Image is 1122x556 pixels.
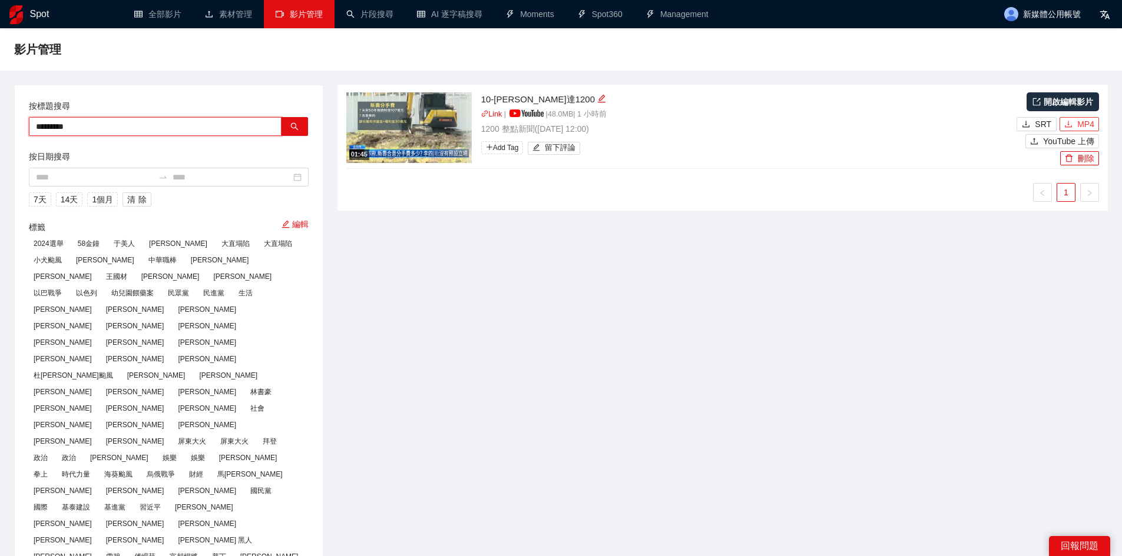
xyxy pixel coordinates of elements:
[208,270,276,283] span: [PERSON_NAME]
[85,451,153,464] span: [PERSON_NAME]
[29,303,97,316] span: [PERSON_NAME]
[29,418,97,431] span: [PERSON_NAME]
[29,192,51,207] button: 7天
[1080,183,1099,202] li: 下一頁
[1086,189,1093,197] span: right
[101,303,169,316] span: [PERSON_NAME]
[29,435,97,448] span: [PERSON_NAME]
[173,402,241,415] span: [PERSON_NAME]
[481,122,1014,135] p: 1200 整點新聞 ( [DATE] 12:00 )
[349,149,369,159] div: 01:45
[29,336,97,349] span: [PERSON_NAME]
[29,517,97,530] span: [PERSON_NAME]
[29,501,52,514] span: 國際
[276,10,284,18] span: video-camera
[173,352,241,365] span: [PERSON_NAME]
[290,122,299,132] span: search
[1057,183,1075,202] li: 1
[1025,134,1099,148] button: uploadYouTube 上傳
[481,141,524,154] span: Add Tag
[29,484,97,497] span: [PERSON_NAME]
[173,517,241,530] span: [PERSON_NAME]
[173,336,241,349] span: [PERSON_NAME]
[73,237,104,250] span: 58金鐘
[1004,7,1018,21] img: avatar
[29,369,118,382] span: 杜[PERSON_NAME]颱風
[1057,184,1075,201] a: 1
[290,9,323,19] span: 影片管理
[173,435,211,448] span: 屏東大火
[509,109,544,117] img: yt_logo_rgb_light.a676ea31.png
[282,220,290,228] span: edit
[246,402,269,415] span: 社會
[29,468,52,481] span: 拳上
[29,99,70,112] label: 按標題搜尋
[1049,536,1110,556] div: 回報問題
[1065,154,1073,164] span: delete
[14,40,61,59] span: 影片管理
[173,385,241,398] span: [PERSON_NAME]
[57,451,81,464] span: 政治
[29,270,97,283] span: [PERSON_NAME]
[71,287,102,299] span: 以色列
[481,92,1014,106] div: 10-[PERSON_NAME]達1200
[173,534,257,547] span: [PERSON_NAME] 黑人
[186,451,210,464] span: 娛樂
[101,484,169,497] span: [PERSON_NAME]
[184,468,208,481] span: 財經
[1080,183,1099,202] button: right
[1035,118,1051,131] span: SRT
[134,9,181,19] a: table全部影片
[646,9,709,19] a: thunderboltManagement
[158,172,168,182] span: to
[100,501,130,514] span: 基進黨
[101,402,169,415] span: [PERSON_NAME]
[1077,118,1094,131] span: MP4
[205,9,252,19] a: upload素材管理
[107,287,158,299] span: 幼兒園餵藥案
[173,418,241,431] span: [PERSON_NAME]
[9,5,23,24] img: logo
[1033,183,1052,202] li: 上一頁
[1039,189,1046,197] span: left
[29,319,97,332] span: [PERSON_NAME]
[346,9,393,19] a: search片段搜尋
[1064,120,1073,129] span: download
[29,451,52,464] span: 政治
[481,109,1014,121] p: | | 48.0 MB | 1 小時前
[163,287,194,299] span: 民眾黨
[597,94,606,103] span: edit
[173,484,241,497] span: [PERSON_NAME]
[186,254,254,267] span: [PERSON_NAME]
[29,254,67,267] span: 小犬颱風
[29,150,70,163] label: 按日期搜尋
[281,117,308,136] button: search
[142,468,180,481] span: 烏俄戰爭
[57,501,95,514] span: 基泰建設
[101,385,169,398] span: [PERSON_NAME]
[29,287,67,299] span: 以巴戰爭
[173,319,241,332] span: [PERSON_NAME]
[578,9,623,19] a: thunderboltSpot360
[101,418,169,431] span: [PERSON_NAME]
[57,468,95,481] span: 時代力量
[135,501,166,514] span: 習近平
[528,142,580,155] button: edit留下評論
[532,144,540,152] span: edit
[87,192,118,207] button: 1個月
[109,237,140,250] span: 于美人
[214,451,282,464] span: [PERSON_NAME]
[123,369,190,382] span: [PERSON_NAME]
[29,385,97,398] span: [PERSON_NAME]
[1060,151,1099,165] button: delete刪除
[137,270,204,283] span: [PERSON_NAME]
[346,92,472,163] img: 6548c074-0a7f-4aea-98c5-ec32c9af05b6.jpg
[101,319,169,332] span: [PERSON_NAME]
[481,110,489,118] span: link
[101,336,169,349] span: [PERSON_NAME]
[29,534,97,547] span: [PERSON_NAME]
[56,192,83,207] button: 14天
[597,92,606,106] div: 編輯
[198,287,229,299] span: 民進黨
[282,219,309,229] a: 編輯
